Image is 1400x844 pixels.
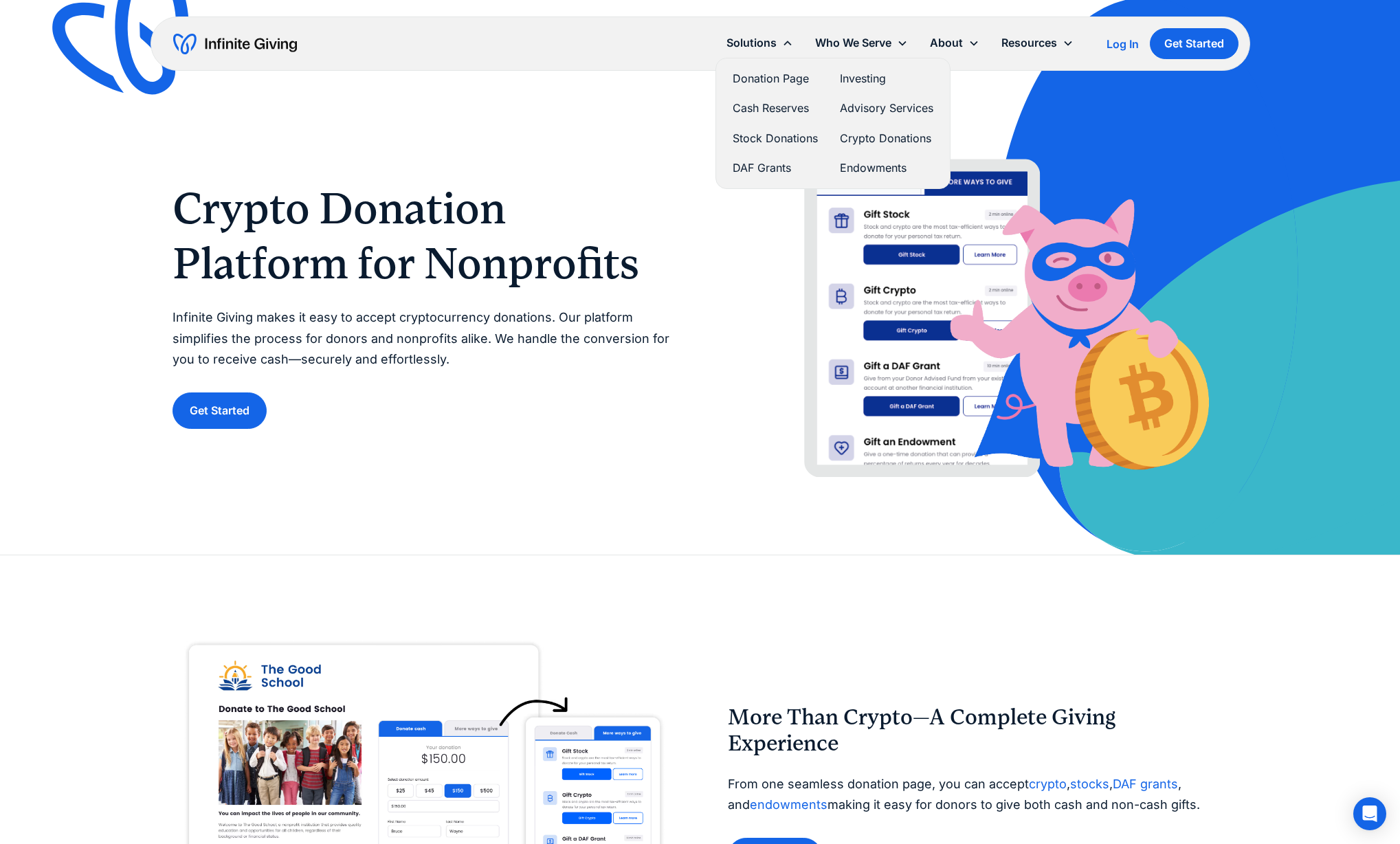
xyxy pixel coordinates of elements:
[733,99,818,118] a: Cash Reserves
[1070,777,1109,791] a: stocks
[840,159,933,177] a: Endowments
[840,69,933,88] a: Investing
[715,28,804,58] div: Solutions
[750,797,827,812] a: endowments
[1107,36,1139,52] a: Log In
[733,69,818,88] a: Donation Page
[1150,28,1238,59] a: Get Started
[726,34,777,52] div: Solutions
[173,33,297,55] a: home
[840,99,933,118] a: Advisory Services
[1113,777,1178,791] a: DAF grants
[930,34,963,52] div: About
[728,704,1228,757] h2: More Than Crypto—A Complete Giving Experience
[1029,777,1067,791] a: crypto
[919,28,990,58] div: About
[728,774,1228,816] p: From one seamless donation page, you can accept , , , and making it easy for donors to give both ...
[173,181,673,291] h1: Crypto Donation Platform for Nonprofits
[173,392,267,429] a: Get Started
[1001,34,1057,52] div: Resources
[733,129,818,148] a: Stock Donations
[173,307,673,370] p: Infinite Giving makes it easy to accept cryptocurrency donations. Our platform simplifies the pro...
[1353,797,1386,830] div: Open Intercom Messenger
[804,28,919,58] div: Who We Serve
[733,159,818,177] a: DAF Grants
[815,34,891,52] div: Who We Serve
[990,28,1085,58] div: Resources
[728,132,1228,478] img: Accept bitcoin donations from supporters using Infinite Giving’s crypto donation platform.
[1107,38,1139,49] div: Log In
[715,58,951,189] nav: Solutions
[840,129,933,148] a: Crypto Donations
